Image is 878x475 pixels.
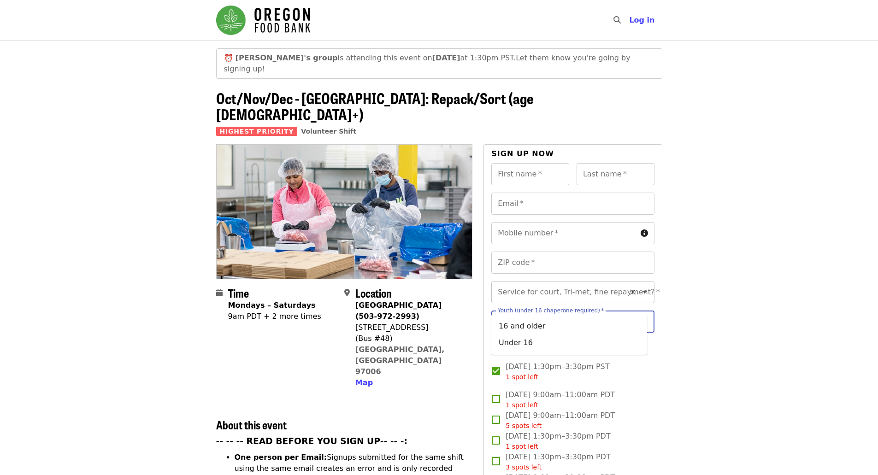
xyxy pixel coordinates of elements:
[506,373,538,381] span: 1 spot left
[491,149,554,158] span: Sign up now
[355,301,442,321] strong: [GEOGRAPHIC_DATA] (503-972-2993)
[355,345,445,376] a: [GEOGRAPHIC_DATA], [GEOGRAPHIC_DATA] 97006
[301,128,356,135] a: Volunteer Shift
[506,443,538,450] span: 1 spot left
[641,229,648,238] i: circle-info icon
[491,252,654,274] input: ZIP code
[236,53,338,62] strong: [PERSON_NAME]'s group
[236,53,516,62] span: is attending this event on at 1:30pm PST.
[491,318,647,334] li: 16 and older
[228,285,249,301] span: Time
[506,431,610,452] span: [DATE] 1:30pm–3:30pm PDT
[622,11,662,29] button: Log in
[638,286,651,299] button: Open
[355,322,465,333] div: [STREET_ADDRESS]
[638,315,651,328] button: Close
[626,286,639,299] button: Clear
[506,401,538,409] span: 1 spot left
[216,87,534,125] span: Oct/Nov/Dec - [GEOGRAPHIC_DATA]: Repack/Sort (age [DEMOGRAPHIC_DATA]+)
[491,193,654,215] input: Email
[224,53,233,62] span: clock emoji
[344,288,350,297] i: map-marker-alt icon
[491,334,647,351] li: Under 16
[355,285,392,301] span: Location
[216,127,298,136] span: Highest Priority
[216,436,408,446] strong: -- -- -- READ BEFORE YOU SIGN UP-- -- -:
[216,288,223,297] i: calendar icon
[217,145,472,278] img: Oct/Nov/Dec - Beaverton: Repack/Sort (age 10+) organized by Oregon Food Bank
[577,163,654,185] input: Last name
[629,16,654,24] span: Log in
[355,377,373,388] button: Map
[506,410,615,431] span: [DATE] 9:00am–11:00am PDT
[216,416,287,433] span: About this event
[355,333,465,344] div: (Bus #48)
[235,453,327,462] strong: One person per Email:
[506,361,609,382] span: [DATE] 1:30pm–3:30pm PST
[506,452,610,472] span: [DATE] 1:30pm–3:30pm PDT
[491,222,636,244] input: Mobile number
[506,389,615,410] span: [DATE] 9:00am–11:00am PDT
[228,301,316,310] strong: Mondays – Saturdays
[216,6,310,35] img: Oregon Food Bank - Home
[613,16,621,24] i: search icon
[432,53,460,62] strong: [DATE]
[626,9,634,31] input: Search
[491,163,569,185] input: First name
[498,308,604,313] label: Youth (under 16 chaperone required)
[355,378,373,387] span: Map
[228,311,321,322] div: 9am PDT + 2 more times
[506,422,542,429] span: 5 spots left
[506,463,542,471] span: 3 spots left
